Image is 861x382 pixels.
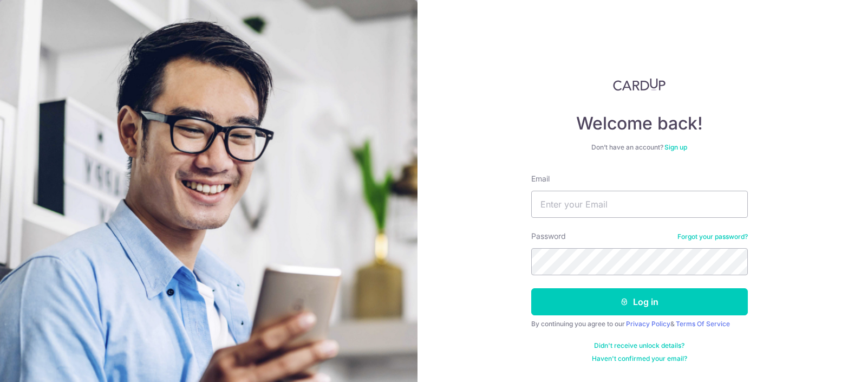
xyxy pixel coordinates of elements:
[531,173,550,184] label: Email
[613,78,666,91] img: CardUp Logo
[531,288,748,315] button: Log in
[531,191,748,218] input: Enter your Email
[592,354,687,363] a: Haven't confirmed your email?
[677,232,748,241] a: Forgot your password?
[531,231,566,242] label: Password
[531,113,748,134] h4: Welcome back!
[626,320,670,328] a: Privacy Policy
[676,320,730,328] a: Terms Of Service
[531,320,748,328] div: By continuing you agree to our &
[664,143,687,151] a: Sign up
[594,341,684,350] a: Didn't receive unlock details?
[531,143,748,152] div: Don’t have an account?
